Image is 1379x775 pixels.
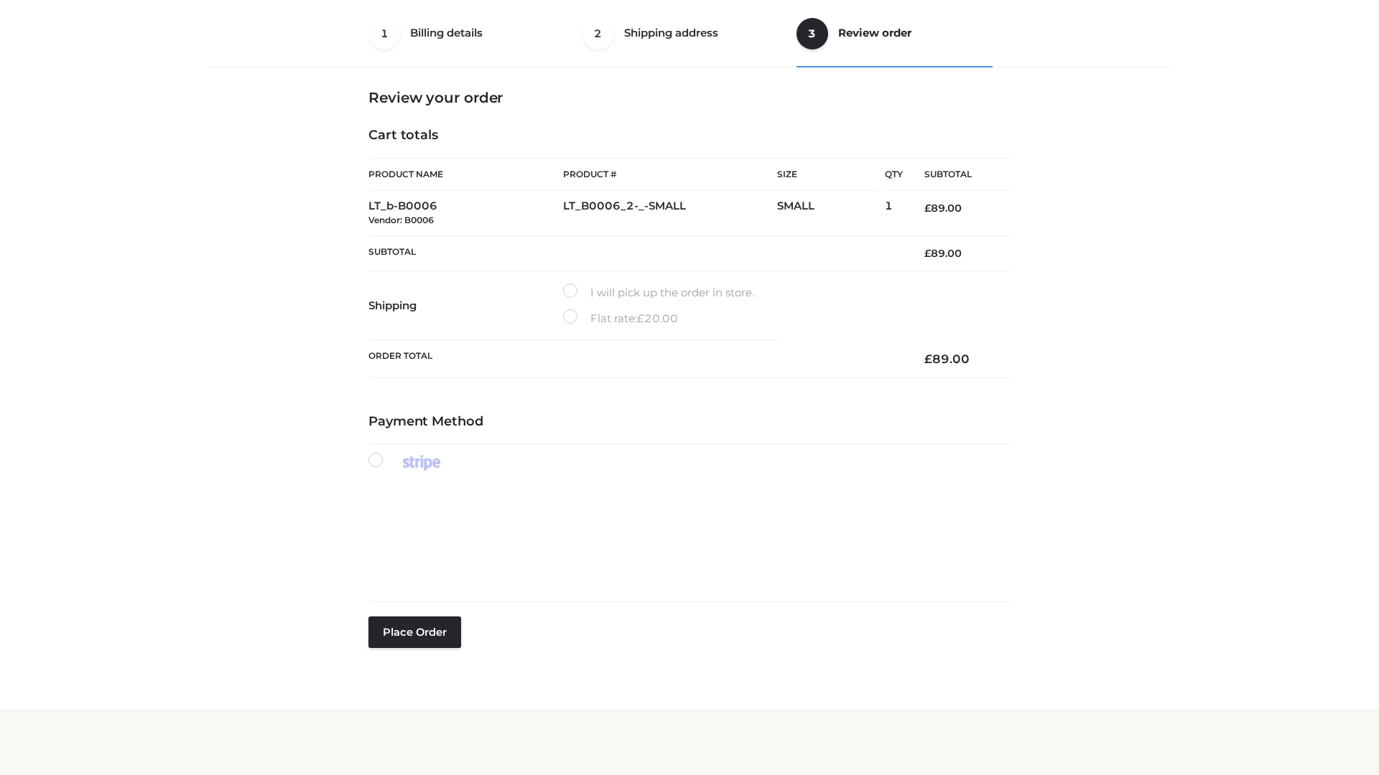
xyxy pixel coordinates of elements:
[368,414,1011,430] h4: Payment Method
[885,191,903,236] td: 1
[368,616,461,648] button: Place order
[924,202,931,215] span: £
[368,271,563,340] th: Shipping
[368,191,563,236] td: LT_b-B0006
[777,159,878,191] th: Size
[368,235,903,271] th: Subtotal
[368,340,903,378] th: Order Total
[924,352,970,366] bdi: 89.00
[777,191,885,236] td: SMALL
[924,247,962,260] bdi: 89.00
[563,283,754,302] label: I will pick up the order in store.
[637,311,678,325] bdi: 20.00
[903,159,1011,191] th: Subtotal
[563,158,777,191] th: Product #
[637,311,644,325] span: £
[924,247,931,260] span: £
[563,191,777,236] td: LT_B0006_2-_-SMALL
[563,309,678,328] label: Flat rate:
[366,487,1008,578] iframe: Secure payment input frame
[368,158,563,191] th: Product Name
[368,215,434,225] small: Vendor: B0006
[368,128,1011,144] h4: Cart totals
[885,158,903,191] th: Qty
[924,202,962,215] bdi: 89.00
[368,89,1011,106] h3: Review your order
[924,352,932,366] span: £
